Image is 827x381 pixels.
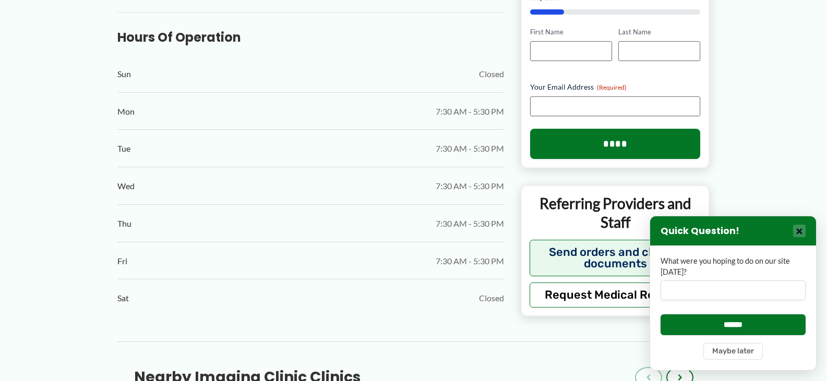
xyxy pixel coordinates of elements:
[436,104,504,119] span: 7:30 AM - 5:30 PM
[530,82,701,92] label: Your Email Address
[793,225,806,237] button: Close
[436,178,504,194] span: 7:30 AM - 5:30 PM
[117,104,135,119] span: Mon
[479,290,504,306] span: Closed
[530,282,701,308] button: Request Medical Records
[530,28,612,38] label: First Name
[117,178,135,194] span: Wed
[436,216,504,231] span: 7:30 AM - 5:30 PM
[530,194,701,232] p: Referring Providers and Staff
[117,141,130,156] span: Tue
[661,225,739,237] h3: Quick Question!
[117,66,131,82] span: Sun
[661,256,806,277] label: What were you hoping to do on our site [DATE]?
[530,240,701,276] button: Send orders and clinical documents
[618,28,700,38] label: Last Name
[436,141,504,156] span: 7:30 AM - 5:30 PM
[117,253,127,269] span: Fri
[703,343,763,360] button: Maybe later
[117,216,131,231] span: Thu
[117,290,129,306] span: Sat
[597,83,627,91] span: (Required)
[479,66,504,82] span: Closed
[117,29,504,45] h3: Hours of Operation
[436,253,504,269] span: 7:30 AM - 5:30 PM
